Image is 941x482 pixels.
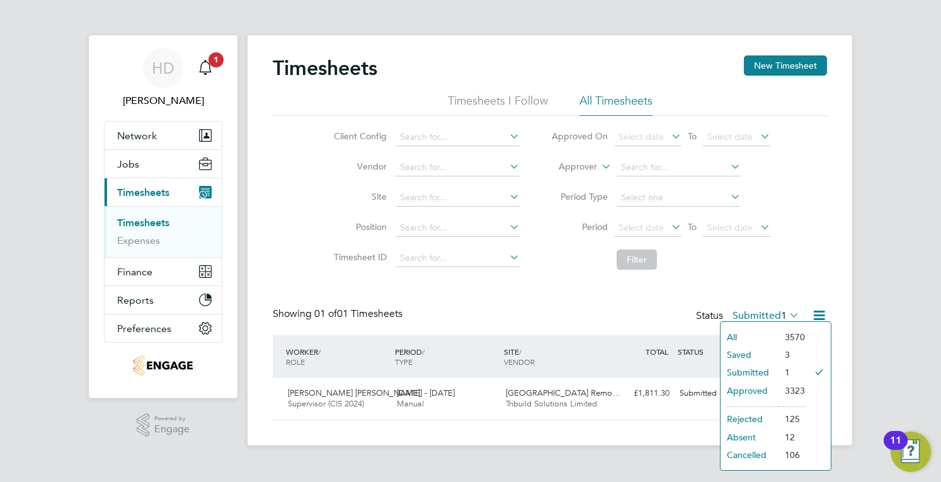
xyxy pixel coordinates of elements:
[890,440,901,457] div: 11
[448,93,548,116] li: Timesheets I Follow
[778,364,805,381] li: 1
[617,189,741,207] input: Select one
[551,221,608,232] label: Period
[330,130,387,142] label: Client Config
[314,307,402,320] span: 01 Timesheets
[154,424,190,435] span: Engage
[154,413,190,424] span: Powered by
[105,122,222,149] button: Network
[117,158,139,170] span: Jobs
[208,52,224,67] span: 1
[137,413,190,437] a: Powered byEngage
[105,206,222,257] div: Timesheets
[781,309,787,322] span: 1
[707,222,753,233] span: Select date
[397,387,455,398] span: [DATE] - [DATE]
[89,35,237,398] nav: Main navigation
[501,340,610,373] div: SITE
[117,323,171,335] span: Preferences
[778,410,805,428] li: 125
[519,347,522,357] span: /
[134,355,192,376] img: tribuildsolutions-logo-retina.png
[422,347,425,357] span: /
[117,266,152,278] span: Finance
[675,340,740,363] div: STATUS
[617,250,657,270] button: Filter
[778,428,805,446] li: 12
[397,398,424,409] span: Manual
[506,398,597,409] span: Tribuild Solutions Limited
[721,428,778,446] li: Absent
[721,446,778,464] li: Cancelled
[551,130,608,142] label: Approved On
[551,191,608,202] label: Period Type
[105,258,222,285] button: Finance
[684,219,700,235] span: To
[105,314,222,342] button: Preferences
[104,93,222,108] span: Holly Dunnage
[117,130,157,142] span: Network
[395,357,413,367] span: TYPE
[696,307,802,325] div: Status
[193,48,218,88] a: 1
[396,219,520,237] input: Search for...
[330,161,387,172] label: Vendor
[273,55,377,81] h2: Timesheets
[330,251,387,263] label: Timesheet ID
[707,131,753,142] span: Select date
[646,347,668,357] span: TOTAL
[396,250,520,267] input: Search for...
[330,191,387,202] label: Site
[152,60,174,76] span: HD
[778,346,805,364] li: 3
[104,48,222,108] a: HD[PERSON_NAME]
[744,55,827,76] button: New Timesheet
[392,340,501,373] div: PERIOD
[288,387,420,398] span: [PERSON_NAME] [PERSON_NAME]
[540,161,597,173] label: Approver
[105,178,222,206] button: Timesheets
[721,328,778,346] li: All
[105,286,222,314] button: Reports
[721,364,778,381] li: Submitted
[778,382,805,399] li: 3323
[504,357,535,367] span: VENDOR
[104,355,222,376] a: Go to home page
[733,309,799,322] label: Submitted
[105,150,222,178] button: Jobs
[117,294,154,306] span: Reports
[891,432,931,472] button: Open Resource Center, 11 new notifications
[396,189,520,207] input: Search for...
[778,328,805,346] li: 3570
[286,357,305,367] span: ROLE
[619,222,664,233] span: Select date
[721,346,778,364] li: Saved
[778,446,805,464] li: 106
[288,398,364,409] span: Supervisor (CIS 2024)
[675,383,740,404] div: Submitted
[617,159,741,176] input: Search for...
[721,382,778,399] li: Approved
[117,217,169,229] a: Timesheets
[684,128,700,144] span: To
[396,129,520,146] input: Search for...
[721,410,778,428] li: Rejected
[314,307,337,320] span: 01 of
[117,234,160,246] a: Expenses
[396,159,520,176] input: Search for...
[273,307,405,321] div: Showing
[283,340,392,373] div: WORKER
[318,347,321,357] span: /
[579,93,653,116] li: All Timesheets
[330,221,387,232] label: Position
[609,383,675,404] div: £1,811.30
[506,387,620,398] span: [GEOGRAPHIC_DATA] Remo…
[619,131,664,142] span: Select date
[117,186,169,198] span: Timesheets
